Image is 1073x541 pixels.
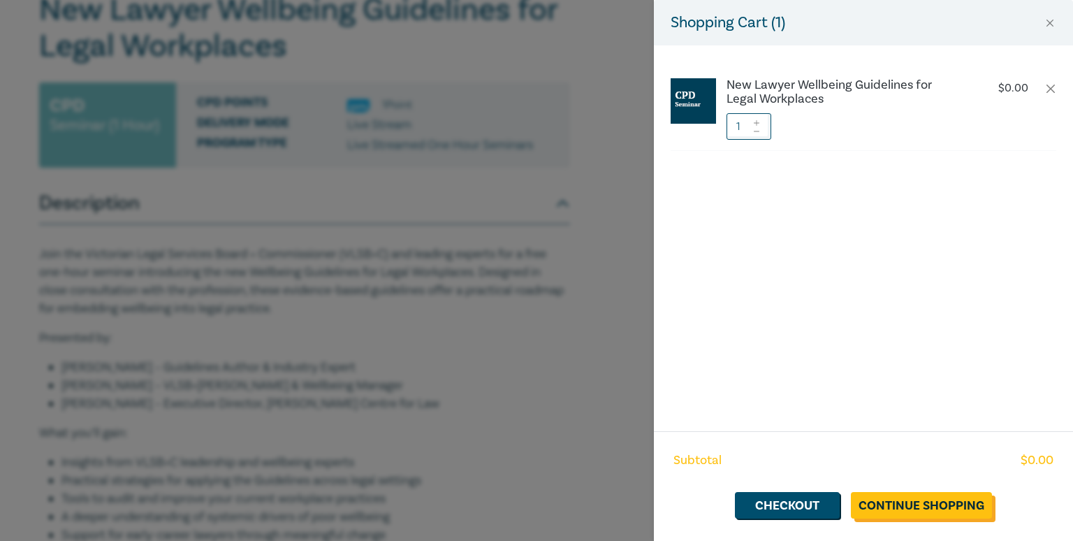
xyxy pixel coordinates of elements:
span: Subtotal [673,452,722,470]
span: $ 0.00 [1021,452,1053,470]
a: Continue Shopping [851,492,992,519]
a: New Lawyer Wellbeing Guidelines for Legal Workplaces [727,78,958,106]
input: 1 [727,113,771,140]
button: Close [1044,17,1056,29]
a: Checkout [735,492,840,519]
img: CPD%20Seminar.jpg [671,78,716,124]
p: $ 0.00 [998,82,1028,95]
h5: Shopping Cart ( 1 ) [671,11,785,34]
